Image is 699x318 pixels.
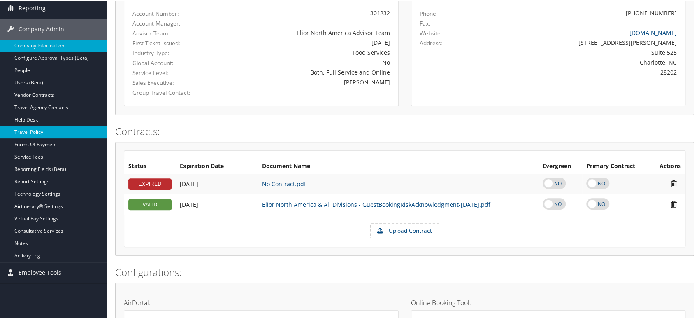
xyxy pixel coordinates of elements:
div: VALID [128,198,172,210]
label: Fax: [420,19,430,27]
label: Service Level: [132,68,210,76]
label: Upload Contract [371,223,439,237]
th: Primary Contract [582,158,650,173]
div: [PERSON_NAME] [223,77,390,86]
div: No [223,57,390,66]
h2: Contracts: [115,124,694,138]
label: Website: [420,28,442,37]
a: [DOMAIN_NAME] [629,28,677,36]
div: Elior North America Advisor Team [223,28,390,36]
div: [PHONE_NUMBER] [626,8,677,16]
th: Actions [650,158,685,173]
label: Global Account: [132,58,210,66]
span: Company Admin [19,18,64,39]
label: First Ticket Issued: [132,38,210,47]
a: No Contract.pdf [262,179,306,187]
div: Add/Edit Date [180,180,254,187]
label: Account Number: [132,9,210,17]
th: Evergreen [539,158,582,173]
div: [DATE] [223,37,390,46]
label: Address: [420,38,442,47]
th: Expiration Date [176,158,258,173]
span: Employee Tools [19,262,61,282]
div: 28202 [487,67,677,76]
div: Suite 525 [487,47,677,56]
h4: Online Booking Tool: [411,299,686,305]
label: Advisor Team: [132,28,210,37]
div: EXPIRED [128,178,172,189]
i: Remove Contract [666,179,681,187]
div: Food Services [223,47,390,56]
label: Group Travel Contact: [132,88,210,96]
label: Account Manager: [132,19,210,27]
th: Status [124,158,176,173]
span: [DATE] [180,200,198,208]
label: Phone: [420,9,438,17]
label: Industry Type: [132,48,210,56]
div: [STREET_ADDRESS][PERSON_NAME] [487,37,677,46]
h4: AirPortal: [124,299,399,305]
label: Sales Executive: [132,78,210,86]
th: Document Name [258,158,539,173]
div: Charlotte, NC [487,57,677,66]
span: [DATE] [180,179,198,187]
a: Elior North America & All Divisions - GuestBookingRiskAcknowledgment-[DATE].pdf [262,200,490,208]
div: Add/Edit Date [180,200,254,208]
h2: Configurations: [115,264,694,278]
div: 301232 [223,8,390,16]
div: Both, Full Service and Online [223,67,390,76]
i: Remove Contract [666,199,681,208]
